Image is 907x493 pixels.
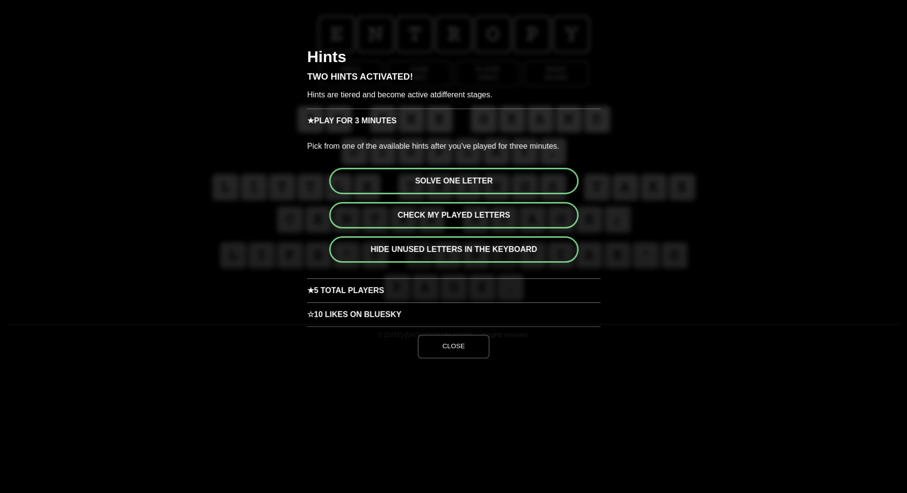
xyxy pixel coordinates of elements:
h3: Two Hints Activated! [307,72,600,89]
button: Solve one letter [329,168,578,194]
span: different stages. [437,90,492,99]
button: Close [418,335,489,358]
h2: Hints [307,49,600,72]
h3: Play for 3 minutes [307,109,600,133]
button: Check my played letters [329,202,578,228]
span: ☆ [307,303,314,326]
h3: 5 Total Players [307,278,600,302]
p: Pick from one of the available hints after you've played for three minutes. [307,133,600,160]
button: Hide unused letters in the keyboard [329,236,578,263]
p: Hints are tiered and become active at [307,89,600,109]
span: ★ [307,279,314,302]
h3: 10 Likes on Bluesky [307,302,600,326]
span: ★ [307,109,314,133]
